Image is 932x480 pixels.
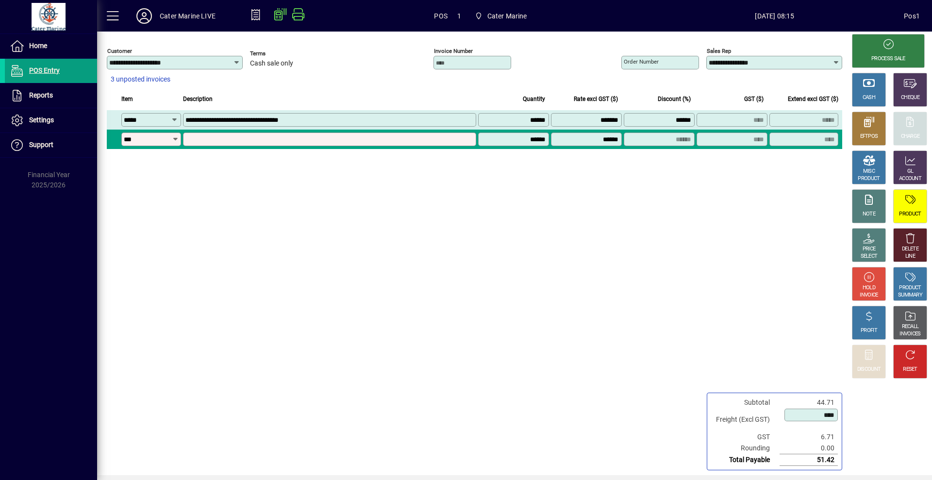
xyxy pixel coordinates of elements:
[899,284,921,292] div: PRODUCT
[711,454,780,466] td: Total Payable
[250,50,308,57] span: Terms
[744,94,764,104] span: GST ($)
[250,60,293,67] span: Cash sale only
[788,94,838,104] span: Extend excl GST ($)
[711,443,780,454] td: Rounding
[5,108,97,132] a: Settings
[29,116,54,124] span: Settings
[780,431,838,443] td: 6.71
[29,91,53,99] span: Reports
[861,327,877,334] div: PROFIT
[711,397,780,408] td: Subtotal
[658,94,691,104] span: Discount (%)
[858,175,880,182] div: PRODUCT
[121,94,133,104] span: Item
[902,246,918,253] div: DELETE
[860,292,878,299] div: INVOICE
[160,8,216,24] div: Cater Marine LIVE
[183,94,213,104] span: Description
[129,7,160,25] button: Profile
[904,8,920,24] div: Pos1
[111,74,170,84] span: 3 unposted invoices
[903,366,917,373] div: RESET
[899,211,921,218] div: PRODUCT
[107,71,174,88] button: 3 unposted invoices
[907,168,914,175] div: GL
[624,58,659,65] mat-label: Order number
[898,292,922,299] div: SUMMARY
[646,8,904,24] span: [DATE] 08:15
[29,42,47,50] span: Home
[863,168,875,175] div: MISC
[5,133,97,157] a: Support
[871,55,905,63] div: PROCESS SALE
[899,175,921,182] div: ACCOUNT
[711,408,780,431] td: Freight (Excl GST)
[863,94,875,101] div: CASH
[471,7,531,25] span: Cater Marine
[29,141,53,149] span: Support
[107,48,132,54] mat-label: Customer
[574,94,618,104] span: Rate excl GST ($)
[487,8,527,24] span: Cater Marine
[863,284,875,292] div: HOLD
[863,211,875,218] div: NOTE
[861,253,878,260] div: SELECT
[29,66,60,74] span: POS Entry
[780,397,838,408] td: 44.71
[780,454,838,466] td: 51.42
[899,331,920,338] div: INVOICES
[857,366,881,373] div: DISCOUNT
[457,8,461,24] span: 1
[863,246,876,253] div: PRICE
[902,323,919,331] div: RECALL
[707,48,731,54] mat-label: Sales rep
[901,133,920,140] div: CHARGE
[711,431,780,443] td: GST
[780,443,838,454] td: 0.00
[434,48,473,54] mat-label: Invoice number
[905,253,915,260] div: LINE
[523,94,545,104] span: Quantity
[5,34,97,58] a: Home
[5,83,97,108] a: Reports
[860,133,878,140] div: EFTPOS
[901,94,919,101] div: CHEQUE
[434,8,448,24] span: POS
